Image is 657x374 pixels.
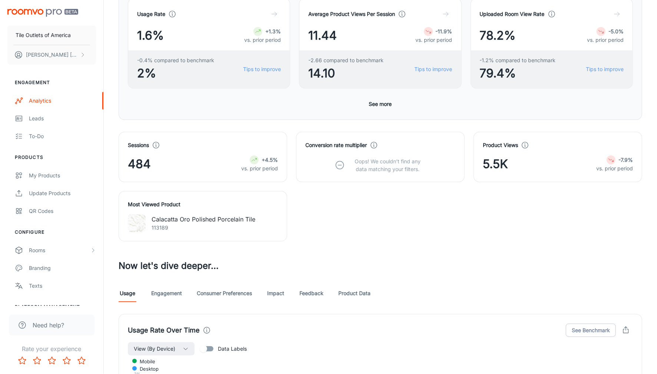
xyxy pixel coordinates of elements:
button: Rate 4 star [59,353,74,368]
button: Rate 2 star [30,353,44,368]
h4: Product Views [483,141,518,149]
a: Usage [119,284,136,302]
div: Branding [29,264,96,272]
span: 1.6% [137,27,164,44]
h4: Average Product Views Per Session [308,10,395,18]
strong: +1.3% [265,28,281,34]
a: Product Data [338,284,371,302]
span: 78.2% [480,27,516,44]
a: Tips to improve [243,65,281,73]
p: vs. prior period [587,36,624,44]
h4: Most Viewed Product [128,200,278,208]
p: Tile Outlets of America [16,31,71,39]
span: -2.66 compared to benchmark [308,56,384,64]
button: Tile Outlets of America [7,26,96,45]
button: Rate 5 star [74,353,89,368]
strong: -7.9% [618,157,633,163]
span: 14.10 [308,64,384,82]
span: -1.2% compared to benchmark [480,56,556,64]
h4: Sessions [128,141,149,149]
a: Feedback [299,284,323,302]
button: See Benchmark [566,324,616,337]
img: Roomvo PRO Beta [7,9,78,17]
div: Rooms [29,246,90,254]
span: Need help? [33,321,64,330]
img: Calacatta Oro Polished Porcelain Tile [128,214,146,232]
div: My Products [29,171,96,180]
button: See more [366,97,395,111]
button: Rate 1 star [15,353,30,368]
div: Leads [29,114,96,123]
h4: Conversion rate multiplier [305,141,367,149]
span: desktop [134,365,159,372]
button: Rate 3 star [44,353,59,368]
h4: Uploaded Room View Rate [480,10,545,18]
p: vs. prior period [244,36,281,44]
span: Data Labels [218,345,247,353]
strong: -5.0% [608,28,624,34]
div: To-do [29,132,96,140]
a: Impact [267,284,285,302]
p: vs. prior period [596,164,633,173]
span: 79.4% [480,64,556,82]
p: vs. prior period [416,36,452,44]
div: Texts [29,282,96,290]
strong: +4.5% [262,157,278,163]
span: View (By Device) [134,344,175,353]
a: Engagement [151,284,182,302]
strong: -11.9% [436,28,452,34]
a: Consumer Preferences [197,284,252,302]
p: [PERSON_NAME] [PERSON_NAME] [26,51,78,59]
div: Update Products [29,189,96,197]
a: Tips to improve [415,65,452,73]
p: vs. prior period [241,164,278,173]
div: Analytics [29,97,96,105]
a: Tips to improve [586,65,624,73]
h3: Now let's dive deeper... [119,259,642,273]
span: 11.44 [308,27,337,44]
span: mobile [134,358,155,365]
p: Oops! We couldn’t find any data matching your filters. [349,157,427,173]
div: QR Codes [29,207,96,215]
span: 2% [137,64,214,82]
p: Rate your experience [6,344,97,353]
span: 5.5K [483,155,508,173]
h4: Usage Rate Over Time [128,325,200,335]
h4: Usage Rate [137,10,165,18]
button: [PERSON_NAME] [PERSON_NAME] [7,45,96,64]
p: Calacatta Oro Polished Porcelain Tile [152,215,255,224]
button: View (By Device) [128,342,195,355]
p: 113189 [152,224,255,232]
span: -0.4% compared to benchmark [137,56,214,64]
span: 484 [128,155,151,173]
